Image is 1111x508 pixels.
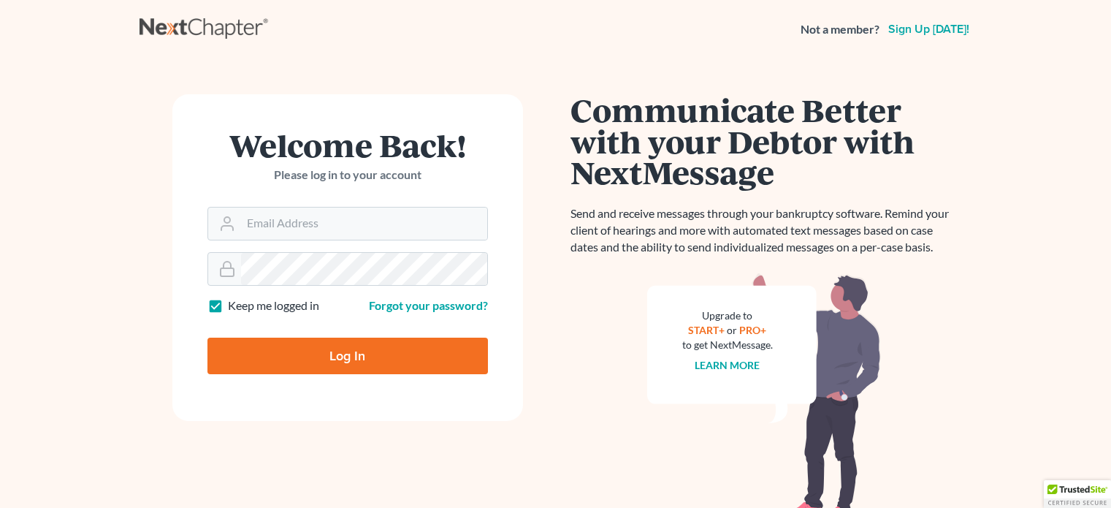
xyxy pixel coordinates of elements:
a: Learn more [695,359,760,371]
p: Please log in to your account [207,167,488,183]
a: START+ [688,324,725,336]
input: Log In [207,338,488,374]
div: TrustedSite Certified [1044,480,1111,508]
a: Sign up [DATE]! [885,23,972,35]
a: PRO+ [739,324,766,336]
p: Send and receive messages through your bankruptcy software. Remind your client of hearings and mo... [570,205,958,256]
span: or [727,324,737,336]
strong: Not a member? [801,21,879,38]
label: Keep me logged in [228,297,319,314]
a: Forgot your password? [369,298,488,312]
h1: Communicate Better with your Debtor with NextMessage [570,94,958,188]
h1: Welcome Back! [207,129,488,161]
div: Upgrade to [682,308,773,323]
input: Email Address [241,208,487,240]
div: to get NextMessage. [682,338,773,352]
